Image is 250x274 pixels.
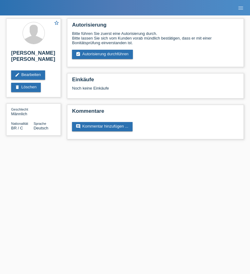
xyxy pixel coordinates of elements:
[15,85,20,90] i: delete
[72,122,133,131] a: commentKommentar hinzufügen ...
[72,86,239,95] div: Noch keine Einkäufe
[11,107,34,116] div: Männlich
[72,31,239,45] div: Bitte führen Sie zuerst eine Autorisierung durch. Bitte lassen Sie sich vom Kunden vorab mündlich...
[76,124,81,129] i: comment
[72,108,239,117] h2: Kommentare
[235,6,247,10] a: menu
[11,126,23,130] span: Brasilien / C / 29.10.2003
[72,77,239,86] h2: Einkäufe
[54,20,59,27] a: star_border
[76,52,81,57] i: assignment_turned_in
[11,70,45,80] a: editBearbeiten
[11,122,28,125] span: Nationalität
[238,5,244,11] i: menu
[11,83,41,92] a: deleteLöschen
[72,50,133,59] a: assignment_turned_inAutorisierung durchführen
[34,126,49,130] span: Deutsch
[54,20,59,26] i: star_border
[34,122,46,125] span: Sprache
[11,50,56,65] h2: [PERSON_NAME] [PERSON_NAME]
[72,22,239,31] h2: Autorisierung
[11,107,28,111] span: Geschlecht
[15,72,20,77] i: edit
